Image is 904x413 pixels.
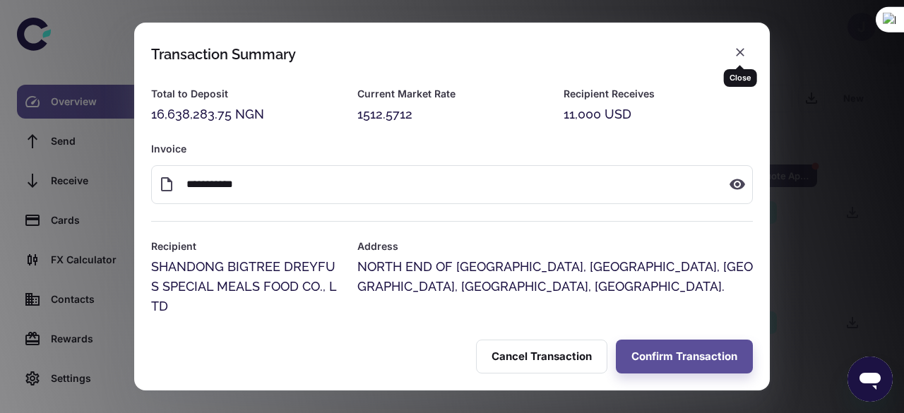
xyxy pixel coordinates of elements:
div: NORTH END OF [GEOGRAPHIC_DATA], [GEOGRAPHIC_DATA], [GEOGRAPHIC_DATA], [GEOGRAPHIC_DATA], [GEOGRAP... [357,257,753,297]
button: Confirm Transaction [616,340,753,373]
iframe: Button to launch messaging window [847,357,893,402]
h6: Address [357,239,753,254]
h6: Recipient Receives [564,86,753,102]
h6: Invoice [151,141,753,157]
div: 1512.5712 [357,104,547,124]
h6: Total to Deposit [151,86,340,102]
div: 11,000 USD [564,104,753,124]
div: 16,638,283.75 NGN [151,104,340,124]
div: Close [724,69,757,87]
h6: Current Market Rate [357,86,547,102]
h6: Recipient [151,239,340,254]
div: SHANDONG BIGTREE DREYFUS SPECIAL MEALS FOOD CO., LTD [151,257,340,316]
button: Cancel Transaction [476,340,607,373]
div: Transaction Summary [151,46,296,63]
